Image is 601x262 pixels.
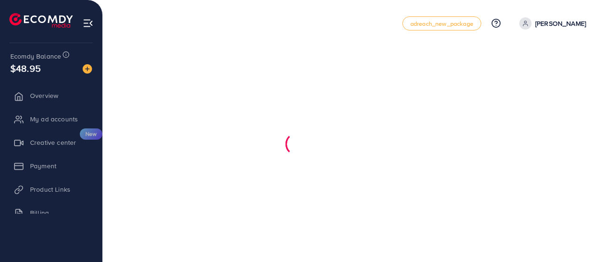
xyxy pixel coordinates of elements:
[402,16,481,30] a: adreach_new_package
[83,64,92,74] img: image
[83,18,93,29] img: menu
[10,52,61,61] span: Ecomdy Balance
[410,21,473,27] span: adreach_new_package
[516,17,586,30] a: [PERSON_NAME]
[535,18,586,29] p: [PERSON_NAME]
[10,61,41,75] span: $48.95
[9,13,73,28] img: logo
